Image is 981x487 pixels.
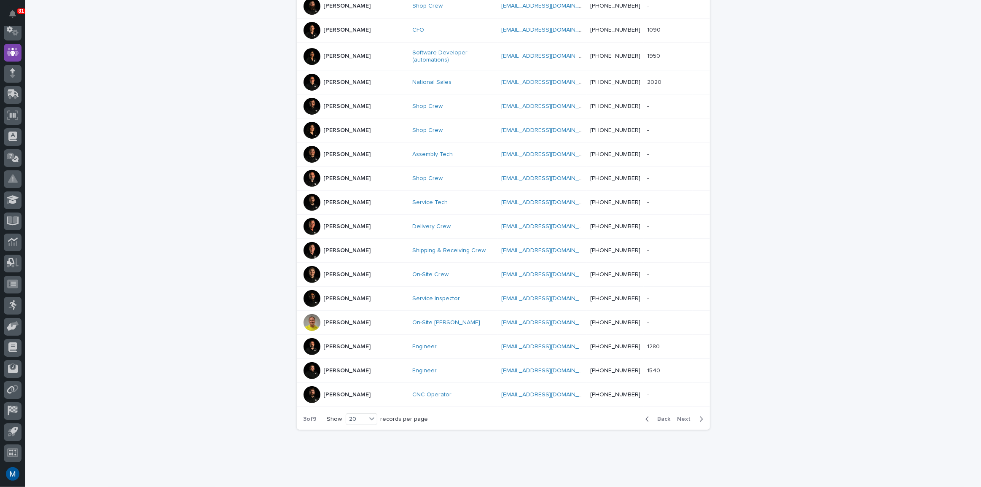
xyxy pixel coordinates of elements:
[324,367,371,374] p: [PERSON_NAME]
[590,199,640,205] a: [PHONE_NUMBER]
[297,215,710,239] tr: [PERSON_NAME]Delivery Crew [EMAIL_ADDRESS][DOMAIN_NAME] [PHONE_NUMBER]--
[412,79,452,86] a: National Sales
[647,173,650,182] p: -
[590,368,640,374] a: [PHONE_NUMBER]
[674,415,710,423] button: Next
[647,51,662,60] p: 1950
[590,27,640,33] a: [PHONE_NUMBER]
[590,151,640,157] a: [PHONE_NUMBER]
[412,223,451,230] a: Delivery Crew
[324,343,371,350] p: [PERSON_NAME]
[324,295,371,302] p: [PERSON_NAME]
[647,390,650,398] p: -
[647,77,663,86] p: 2020
[297,311,710,335] tr: [PERSON_NAME]On-Site [PERSON_NAME] [EMAIL_ADDRESS][DOMAIN_NAME] [PHONE_NUMBER]--
[501,127,597,133] a: [EMAIL_ADDRESS][DOMAIN_NAME]
[297,70,710,94] tr: [PERSON_NAME]National Sales [EMAIL_ADDRESS][DOMAIN_NAME] [PHONE_NUMBER]20202020
[590,392,640,398] a: [PHONE_NUMBER]
[324,53,371,60] p: [PERSON_NAME]
[647,1,650,10] p: -
[412,247,486,254] a: Shipping & Receiving Crew
[324,247,371,254] p: [PERSON_NAME]
[590,79,640,85] a: [PHONE_NUMBER]
[501,27,597,33] a: [EMAIL_ADDRESS][DOMAIN_NAME]
[590,223,640,229] a: [PHONE_NUMBER]
[297,335,710,359] tr: [PERSON_NAME]Engineer [EMAIL_ADDRESS][DOMAIN_NAME] [PHONE_NUMBER]12801280
[412,295,460,302] a: Service Inspector
[501,248,597,253] a: [EMAIL_ADDRESS][DOMAIN_NAME]
[324,199,371,206] p: [PERSON_NAME]
[324,79,371,86] p: [PERSON_NAME]
[647,125,650,134] p: -
[324,127,371,134] p: [PERSON_NAME]
[297,239,710,263] tr: [PERSON_NAME]Shipping & Receiving Crew [EMAIL_ADDRESS][DOMAIN_NAME] [PHONE_NUMBER]--
[647,101,650,110] p: -
[647,197,650,206] p: -
[412,3,443,10] a: Shop Crew
[412,343,437,350] a: Engineer
[590,296,640,301] a: [PHONE_NUMBER]
[590,175,640,181] a: [PHONE_NUMBER]
[346,415,366,424] div: 20
[639,415,674,423] button: Back
[327,416,342,423] p: Show
[381,416,428,423] p: records per page
[412,199,448,206] a: Service Tech
[647,245,650,254] p: -
[501,392,597,398] a: [EMAIL_ADDRESS][DOMAIN_NAME]
[647,149,650,158] p: -
[11,10,22,24] div: Notifications81
[501,79,597,85] a: [EMAIL_ADDRESS][DOMAIN_NAME]
[412,49,495,64] a: Software Developer (automations)
[412,391,452,398] a: CNC Operator
[297,383,710,407] tr: [PERSON_NAME]CNC Operator [EMAIL_ADDRESS][DOMAIN_NAME] [PHONE_NUMBER]--
[412,175,443,182] a: Shop Crew
[501,223,597,229] a: [EMAIL_ADDRESS][DOMAIN_NAME]
[501,103,597,109] a: [EMAIL_ADDRESS][DOMAIN_NAME]
[412,127,443,134] a: Shop Crew
[501,151,597,157] a: [EMAIL_ADDRESS][DOMAIN_NAME]
[590,3,640,9] a: [PHONE_NUMBER]
[297,18,710,42] tr: [PERSON_NAME]CFO [EMAIL_ADDRESS][DOMAIN_NAME] [PHONE_NUMBER]10901090
[412,367,437,374] a: Engineer
[647,342,661,350] p: 1280
[590,53,640,59] a: [PHONE_NUMBER]
[4,465,22,483] button: users-avatar
[501,296,597,301] a: [EMAIL_ADDRESS][DOMAIN_NAME]
[297,409,324,430] p: 3 of 9
[324,223,371,230] p: [PERSON_NAME]
[297,263,710,287] tr: [PERSON_NAME]On-Site Crew [EMAIL_ADDRESS][DOMAIN_NAME] [PHONE_NUMBER]--
[501,272,597,277] a: [EMAIL_ADDRESS][DOMAIN_NAME]
[501,199,597,205] a: [EMAIL_ADDRESS][DOMAIN_NAME]
[501,368,597,374] a: [EMAIL_ADDRESS][DOMAIN_NAME]
[590,320,640,326] a: [PHONE_NUMBER]
[677,416,696,422] span: Next
[297,94,710,118] tr: [PERSON_NAME]Shop Crew [EMAIL_ADDRESS][DOMAIN_NAME] [PHONE_NUMBER]--
[501,53,597,59] a: [EMAIL_ADDRESS][DOMAIN_NAME]
[297,42,710,70] tr: [PERSON_NAME]Software Developer (automations) [EMAIL_ADDRESS][DOMAIN_NAME] [PHONE_NUMBER]19501950
[590,272,640,277] a: [PHONE_NUMBER]
[297,143,710,167] tr: [PERSON_NAME]Assembly Tech [EMAIL_ADDRESS][DOMAIN_NAME] [PHONE_NUMBER]--
[590,344,640,350] a: [PHONE_NUMBER]
[647,293,650,302] p: -
[324,103,371,110] p: [PERSON_NAME]
[297,118,710,143] tr: [PERSON_NAME]Shop Crew [EMAIL_ADDRESS][DOMAIN_NAME] [PHONE_NUMBER]--
[501,175,597,181] a: [EMAIL_ADDRESS][DOMAIN_NAME]
[412,319,480,326] a: On-Site [PERSON_NAME]
[324,175,371,182] p: [PERSON_NAME]
[324,27,371,34] p: [PERSON_NAME]
[590,248,640,253] a: [PHONE_NUMBER]
[324,151,371,158] p: [PERSON_NAME]
[501,344,597,350] a: [EMAIL_ADDRESS][DOMAIN_NAME]
[324,391,371,398] p: [PERSON_NAME]
[590,103,640,109] a: [PHONE_NUMBER]
[647,366,662,374] p: 1540
[297,167,710,191] tr: [PERSON_NAME]Shop Crew [EMAIL_ADDRESS][DOMAIN_NAME] [PHONE_NUMBER]--
[412,103,443,110] a: Shop Crew
[647,221,650,230] p: -
[412,271,449,278] a: On-Site Crew
[590,127,640,133] a: [PHONE_NUMBER]
[297,191,710,215] tr: [PERSON_NAME]Service Tech [EMAIL_ADDRESS][DOMAIN_NAME] [PHONE_NUMBER]--
[412,151,453,158] a: Assembly Tech
[501,3,597,9] a: [EMAIL_ADDRESS][DOMAIN_NAME]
